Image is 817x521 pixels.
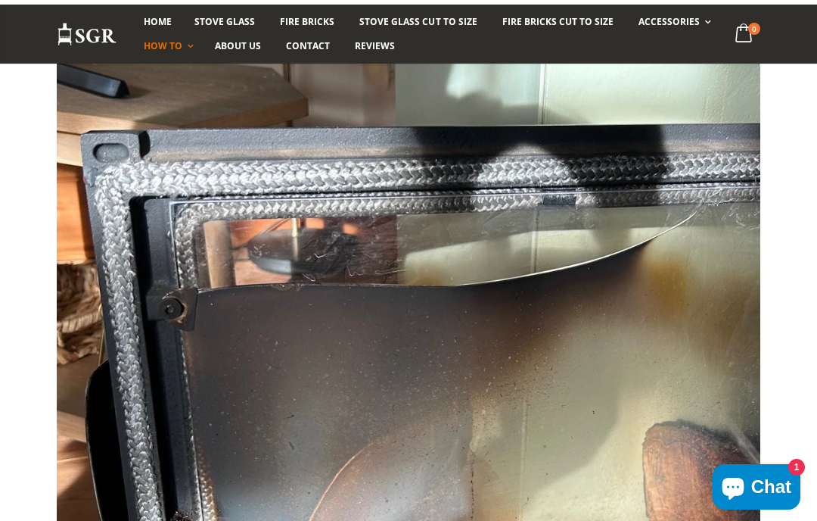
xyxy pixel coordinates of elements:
span: Stove Glass Cut To Size [359,11,477,23]
span: 0 [748,18,760,30]
span: How To [144,35,182,48]
span: Fire Bricks Cut To Size [502,11,614,23]
span: Reviews [355,35,395,48]
a: Home [132,5,183,30]
a: Reviews [343,30,406,54]
span: About us [215,35,261,48]
inbox-online-store-chat: Shopify online store chat [708,460,805,509]
a: Accessories [627,5,719,30]
span: Fire Bricks [280,11,334,23]
span: Stove Glass [194,11,255,23]
a: How To [132,30,201,54]
img: Stove Glass Replacement [57,17,117,42]
a: Stove Glass Cut To Size [348,5,488,30]
a: Stove Glass [183,5,266,30]
span: Accessories [638,11,700,23]
a: Fire Bricks [269,5,346,30]
a: Contact [275,30,341,54]
span: Contact [286,35,330,48]
a: 0 [729,15,760,45]
a: Fire Bricks Cut To Size [491,5,625,30]
span: Home [144,11,172,23]
a: About us [203,30,272,54]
